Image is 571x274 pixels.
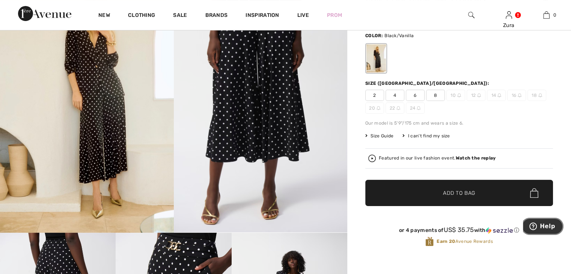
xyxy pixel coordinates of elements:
[467,90,485,101] span: 12
[365,33,383,38] span: Color:
[477,93,481,97] img: ring-m.svg
[386,102,404,114] span: 22
[538,93,542,97] img: ring-m.svg
[365,90,384,101] span: 2
[173,12,187,20] a: Sale
[365,80,491,87] div: Size ([GEOGRAPHIC_DATA]/[GEOGRAPHIC_DATA]):
[543,11,550,20] img: My Bag
[365,120,553,126] div: Our model is 5'9"/175 cm and wears a size 6.
[396,106,400,110] img: ring-m.svg
[365,102,384,114] span: 20
[406,102,425,114] span: 24
[446,90,465,101] span: 10
[379,156,496,161] div: Featured in our live fashion event.
[417,106,420,110] img: ring-m.svg
[98,12,110,20] a: New
[426,90,445,101] span: 8
[365,226,553,236] div: or 4 payments ofUS$ 35.75withSezzle Click to learn more about Sezzle
[486,227,513,234] img: Sezzle
[365,226,553,234] div: or 4 payments of with
[386,90,404,101] span: 4
[444,226,474,233] span: US$ 35.75
[523,218,563,236] iframe: Opens a widget where you can find more information
[205,12,228,20] a: Brands
[246,12,279,20] span: Inspiration
[528,11,565,20] a: 0
[518,93,521,97] img: ring-m.svg
[425,236,434,247] img: Avenue Rewards
[406,90,425,101] span: 6
[377,106,380,110] img: ring-m.svg
[456,155,496,161] strong: Watch the replay
[443,189,475,197] span: Add to Bag
[506,11,512,18] a: Sign In
[437,238,493,245] span: Avenue Rewards
[527,90,546,101] span: 18
[437,239,455,244] strong: Earn 20
[507,90,526,101] span: 16
[384,33,414,38] span: Black/Vanilla
[457,93,461,97] img: ring-m.svg
[497,93,501,97] img: ring-m.svg
[402,132,450,139] div: I can't find my size
[297,11,309,19] a: Live
[553,12,556,18] span: 0
[18,6,71,21] img: 1ère Avenue
[366,44,386,72] div: Black/Vanilla
[365,180,553,206] button: Add to Bag
[487,90,506,101] span: 14
[128,12,155,20] a: Clothing
[365,132,393,139] span: Size Guide
[468,11,475,20] img: search the website
[530,188,538,198] img: Bag.svg
[368,155,376,162] img: Watch the replay
[506,11,512,20] img: My Info
[490,21,527,29] div: Zura
[327,11,342,19] a: Prom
